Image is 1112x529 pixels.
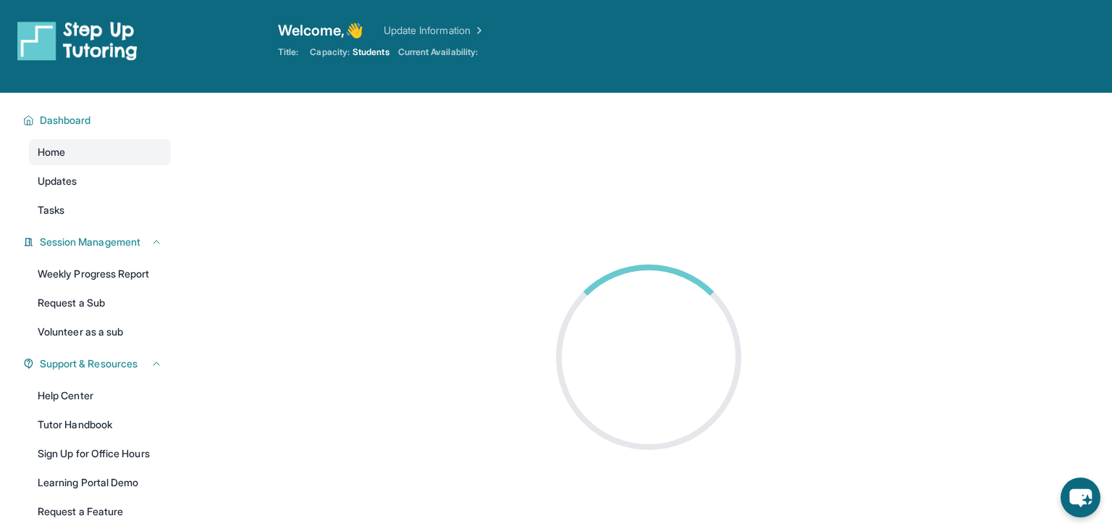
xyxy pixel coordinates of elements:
[278,46,298,58] span: Title:
[278,20,363,41] span: Welcome, 👋
[398,46,478,58] span: Current Availability:
[29,139,171,165] a: Home
[40,113,91,128] span: Dashboard
[29,441,171,467] a: Sign Up for Office Hours
[29,383,171,409] a: Help Center
[29,319,171,345] a: Volunteer as a sub
[29,261,171,287] a: Weekly Progress Report
[38,174,77,188] span: Updates
[34,357,162,371] button: Support & Resources
[471,23,485,38] img: Chevron Right
[310,46,350,58] span: Capacity:
[40,357,138,371] span: Support & Resources
[384,23,485,38] a: Update Information
[34,113,162,128] button: Dashboard
[38,203,64,217] span: Tasks
[29,197,171,223] a: Tasks
[1061,478,1100,517] button: chat-button
[29,412,171,438] a: Tutor Handbook
[29,168,171,194] a: Updates
[29,499,171,525] a: Request a Feature
[353,46,389,58] span: Students
[29,470,171,496] a: Learning Portal Demo
[29,290,171,316] a: Request a Sub
[17,20,138,61] img: logo
[40,235,140,249] span: Session Management
[34,235,162,249] button: Session Management
[38,145,65,159] span: Home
